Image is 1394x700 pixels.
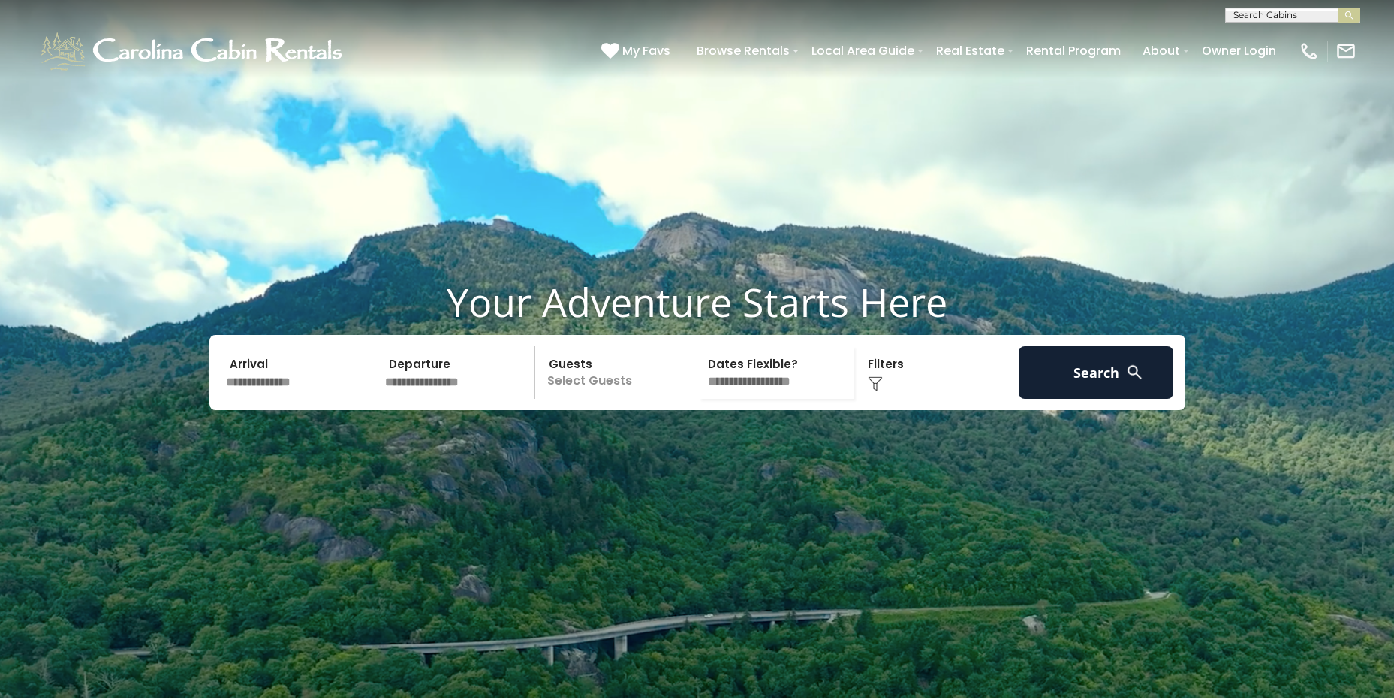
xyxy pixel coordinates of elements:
[601,41,674,61] a: My Favs
[929,38,1012,64] a: Real Estate
[622,41,670,60] span: My Favs
[1335,41,1356,62] img: mail-regular-white.png
[1125,363,1144,382] img: search-regular-white.png
[804,38,922,64] a: Local Area Guide
[38,29,349,74] img: White-1-1-2.png
[540,346,694,399] p: Select Guests
[11,279,1383,325] h1: Your Adventure Starts Here
[1194,38,1284,64] a: Owner Login
[689,38,797,64] a: Browse Rentals
[1299,41,1320,62] img: phone-regular-white.png
[1019,346,1174,399] button: Search
[1019,38,1128,64] a: Rental Program
[1135,38,1188,64] a: About
[868,376,883,391] img: filter--v1.png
